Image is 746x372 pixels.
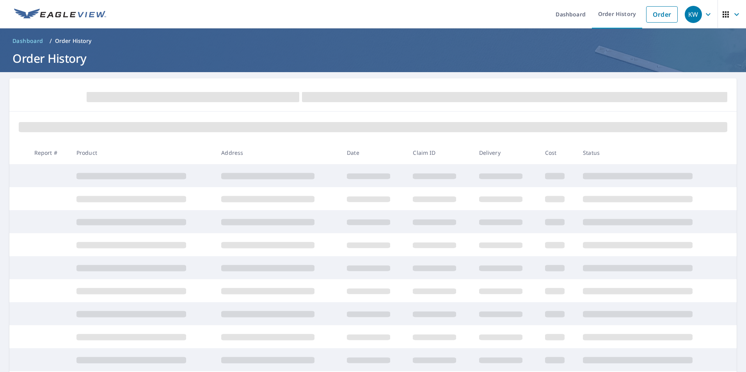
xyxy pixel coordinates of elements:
nav: breadcrumb [9,35,737,47]
a: Order [646,6,678,23]
th: Status [577,141,722,164]
div: KW [685,6,702,23]
th: Delivery [473,141,539,164]
th: Product [70,141,215,164]
th: Address [215,141,341,164]
th: Date [341,141,407,164]
img: EV Logo [14,9,106,20]
h1: Order History [9,50,737,66]
th: Claim ID [407,141,472,164]
th: Report # [28,141,70,164]
p: Order History [55,37,92,45]
a: Dashboard [9,35,46,47]
th: Cost [539,141,577,164]
span: Dashboard [12,37,43,45]
li: / [50,36,52,46]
